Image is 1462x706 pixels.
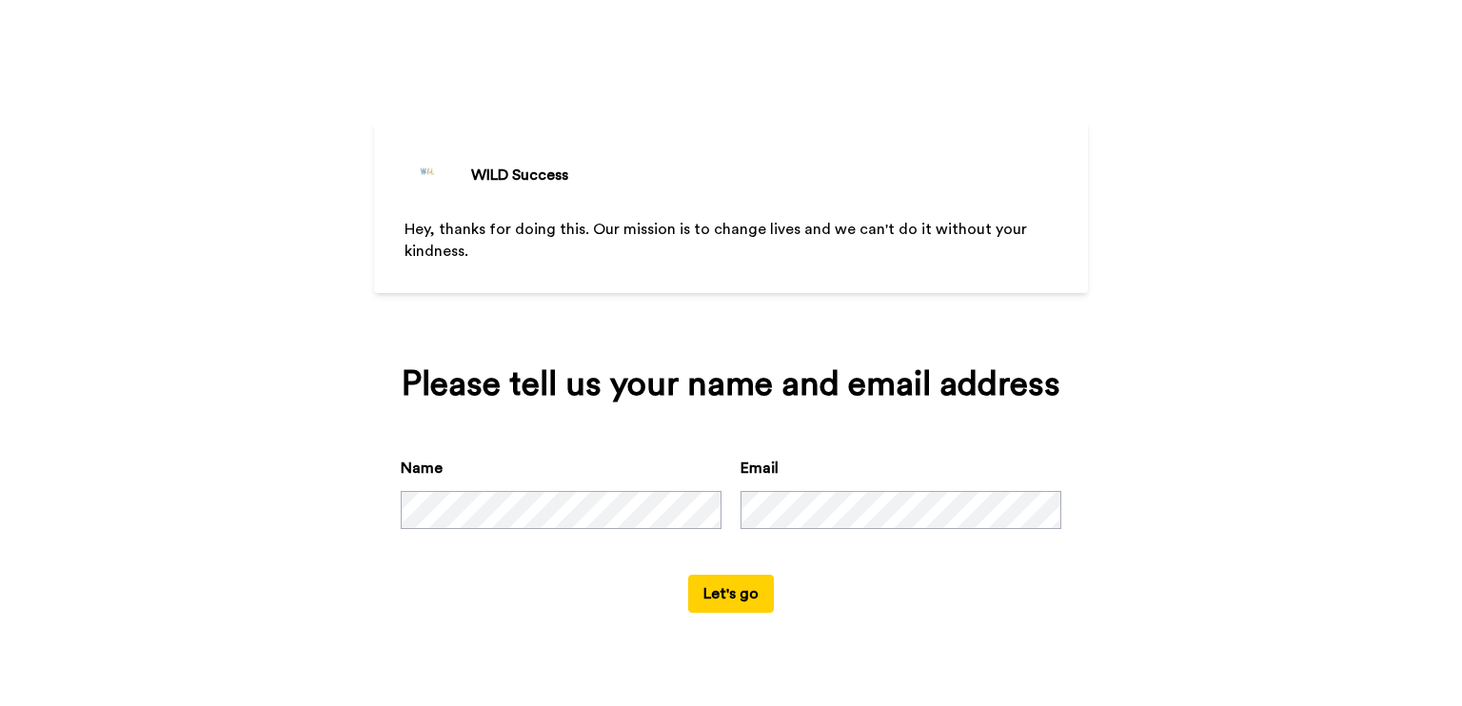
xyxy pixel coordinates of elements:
[405,222,1031,259] span: Hey, thanks for doing this. Our mission is to change lives and we can't do it without your kindness.
[401,457,443,480] label: Name
[471,164,568,186] div: WILD Success
[688,575,774,613] button: Let's go
[401,365,1061,403] div: Please tell us your name and email address
[741,457,779,480] label: Email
